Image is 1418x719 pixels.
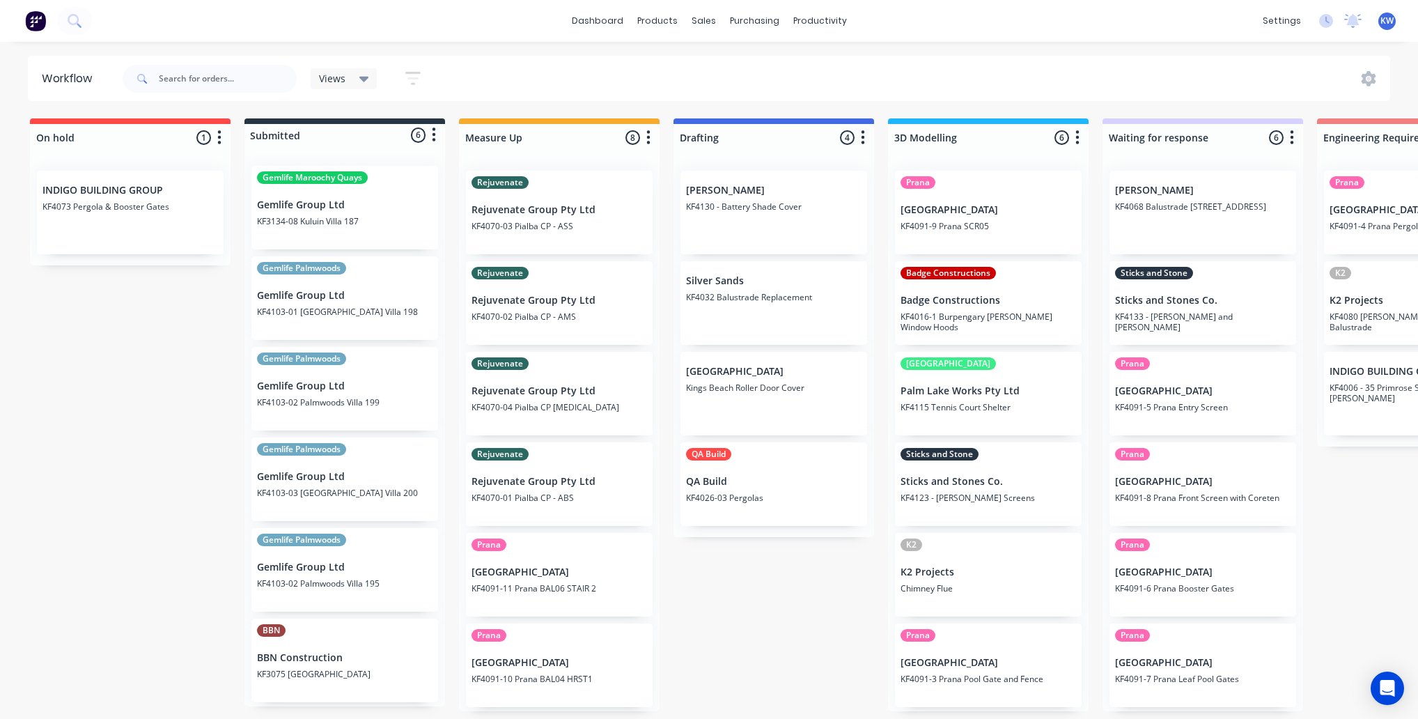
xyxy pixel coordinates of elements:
[686,448,731,461] div: QA Build
[686,493,862,503] p: KF4026-03 Pergolas
[319,71,345,86] span: Views
[42,201,218,212] p: KF4073 Pergola & Booster Gates
[472,629,506,642] div: Prana
[257,262,346,275] div: Gemlife Palmwoods
[1330,176,1364,189] div: Prana
[472,566,647,578] p: [GEOGRAPHIC_DATA]
[1115,201,1291,212] p: KF4068 Balustrade [STREET_ADDRESS]
[901,674,1076,684] p: KF4091-3 Prana Pool Gate and Fence
[472,221,647,231] p: KF4070-03 Pialba CP - ASS
[1115,539,1150,551] div: Prana
[680,442,867,526] div: QA BuildQA BuildKF4026-03 Pergolas
[1109,442,1296,526] div: Prana[GEOGRAPHIC_DATA]KF4091-8 Prana Front Screen with Coreten
[895,533,1082,617] div: K2K2 ProjectsChimney Flue
[901,204,1076,216] p: [GEOGRAPHIC_DATA]
[901,476,1076,488] p: Sticks and Stones Co.
[257,669,433,679] p: KF3075 [GEOGRAPHIC_DATA]
[901,566,1076,578] p: K2 Projects
[1256,10,1308,31] div: settings
[257,562,433,573] p: Gemlife Group Ltd
[257,199,433,211] p: Gemlife Group Ltd
[723,10,786,31] div: purchasing
[257,578,433,589] p: KF4103-02 Palmwoods Villa 195
[257,443,346,456] div: Gemlife Palmwoods
[466,261,653,345] div: RejuvenateRejuvenate Group Pty LtdKF4070-02 Pialba CP - AMS
[472,657,647,669] p: [GEOGRAPHIC_DATA]
[251,438,438,521] div: Gemlife PalmwoodsGemlife Group LtdKF4103-03 [GEOGRAPHIC_DATA] Villa 200
[630,10,685,31] div: products
[1115,385,1291,397] p: [GEOGRAPHIC_DATA]
[786,10,854,31] div: productivity
[257,397,433,408] p: KF4103-02 Palmwoods Villa 199
[257,652,433,664] p: BBN Construction
[257,488,433,498] p: KF4103-03 [GEOGRAPHIC_DATA] Villa 200
[257,534,346,546] div: Gemlife Palmwoods
[901,385,1076,397] p: Palm Lake Works Pty Ltd
[1109,533,1296,617] div: Prana[GEOGRAPHIC_DATA]KF4091-6 Prana Booster Gates
[1109,261,1296,345] div: Sticks and StoneSticks and Stones Co.KF4133 - [PERSON_NAME] and [PERSON_NAME]
[257,624,286,637] div: BBN
[472,311,647,322] p: KF4070-02 Pialba CP - AMS
[1115,674,1291,684] p: KF4091-7 Prana Leaf Pool Gates
[1115,476,1291,488] p: [GEOGRAPHIC_DATA]
[472,295,647,307] p: Rejuvenate Group Pty Ltd
[466,624,653,707] div: Prana[GEOGRAPHIC_DATA]KF4091-10 Prana BAL04 HRST1
[901,221,1076,231] p: KF4091-9 Prana SCR05
[901,357,996,370] div: [GEOGRAPHIC_DATA]
[257,171,368,184] div: Gemlife Maroochy Quays
[686,476,862,488] p: QA Build
[1115,311,1291,332] p: KF4133 - [PERSON_NAME] and [PERSON_NAME]
[472,204,647,216] p: Rejuvenate Group Pty Ltd
[1115,566,1291,578] p: [GEOGRAPHIC_DATA]
[257,216,433,226] p: KF3134-08 Kuluin Villa 187
[472,674,647,684] p: KF4091-10 Prana BAL04 HRST1
[895,442,1082,526] div: Sticks and StoneSticks and Stones Co.KF4123 - [PERSON_NAME] Screens
[25,10,46,31] img: Factory
[901,311,1076,332] p: KF4016-1 Burpengary [PERSON_NAME] Window Hoods
[472,476,647,488] p: Rejuvenate Group Pty Ltd
[1380,15,1394,27] span: KW
[251,619,438,702] div: BBNBBN ConstructionKF3075 [GEOGRAPHIC_DATA]
[895,624,1082,707] div: Prana[GEOGRAPHIC_DATA]KF4091-3 Prana Pool Gate and Fence
[901,657,1076,669] p: [GEOGRAPHIC_DATA]
[42,185,218,196] p: INDIGO BUILDING GROUP
[466,171,653,254] div: RejuvenateRejuvenate Group Pty LtdKF4070-03 Pialba CP - ASS
[466,533,653,617] div: Prana[GEOGRAPHIC_DATA]KF4091-11 Prana BAL06 STAIR 2
[565,10,630,31] a: dashboard
[686,382,862,393] p: Kings Beach Roller Door Cover
[472,357,529,370] div: Rejuvenate
[686,292,862,302] p: KF4032 Balustrade Replacement
[466,442,653,526] div: RejuvenateRejuvenate Group Pty LtdKF4070-01 Pialba CP - ABS
[901,493,1076,503] p: KF4123 - [PERSON_NAME] Screens
[1115,448,1150,461] div: Prana
[895,171,1082,254] div: Prana[GEOGRAPHIC_DATA]KF4091-9 Prana SCR05
[472,267,529,279] div: Rejuvenate
[901,629,935,642] div: Prana
[1115,583,1291,594] p: KF4091-6 Prana Booster Gates
[1109,624,1296,707] div: Prana[GEOGRAPHIC_DATA]KF4091-7 Prana Leaf Pool Gates
[472,385,647,397] p: Rejuvenate Group Pty Ltd
[37,171,224,254] div: INDIGO BUILDING GROUPKF4073 Pergola & Booster Gates
[901,267,996,279] div: Badge Constructions
[1115,185,1291,196] p: [PERSON_NAME]
[251,347,438,431] div: Gemlife PalmwoodsGemlife Group LtdKF4103-02 Palmwoods Villa 199
[1371,672,1404,705] div: Open Intercom Messenger
[42,70,99,87] div: Workflow
[685,10,723,31] div: sales
[159,65,297,93] input: Search for orders...
[472,448,529,461] div: Rejuvenate
[1109,171,1296,254] div: [PERSON_NAME]KF4068 Balustrade [STREET_ADDRESS]
[1115,493,1291,503] p: KF4091-8 Prana Front Screen with Coreten
[901,448,979,461] div: Sticks and Stone
[895,261,1082,345] div: Badge ConstructionsBadge ConstructionsKF4016-1 Burpengary [PERSON_NAME] Window Hoods
[466,352,653,435] div: RejuvenateRejuvenate Group Pty LtdKF4070-04 Pialba CP [MEDICAL_DATA]
[257,353,346,365] div: Gemlife Palmwoods
[901,295,1076,307] p: Badge Constructions
[901,539,922,551] div: K2
[472,493,647,503] p: KF4070-01 Pialba CP - ABS
[1115,295,1291,307] p: Sticks and Stones Co.
[901,402,1076,412] p: KF4115 Tennis Court Shelter
[901,583,1076,594] p: Chimney Flue
[680,352,867,435] div: [GEOGRAPHIC_DATA]Kings Beach Roller Door Cover
[1115,402,1291,412] p: KF4091-5 Prana Entry Screen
